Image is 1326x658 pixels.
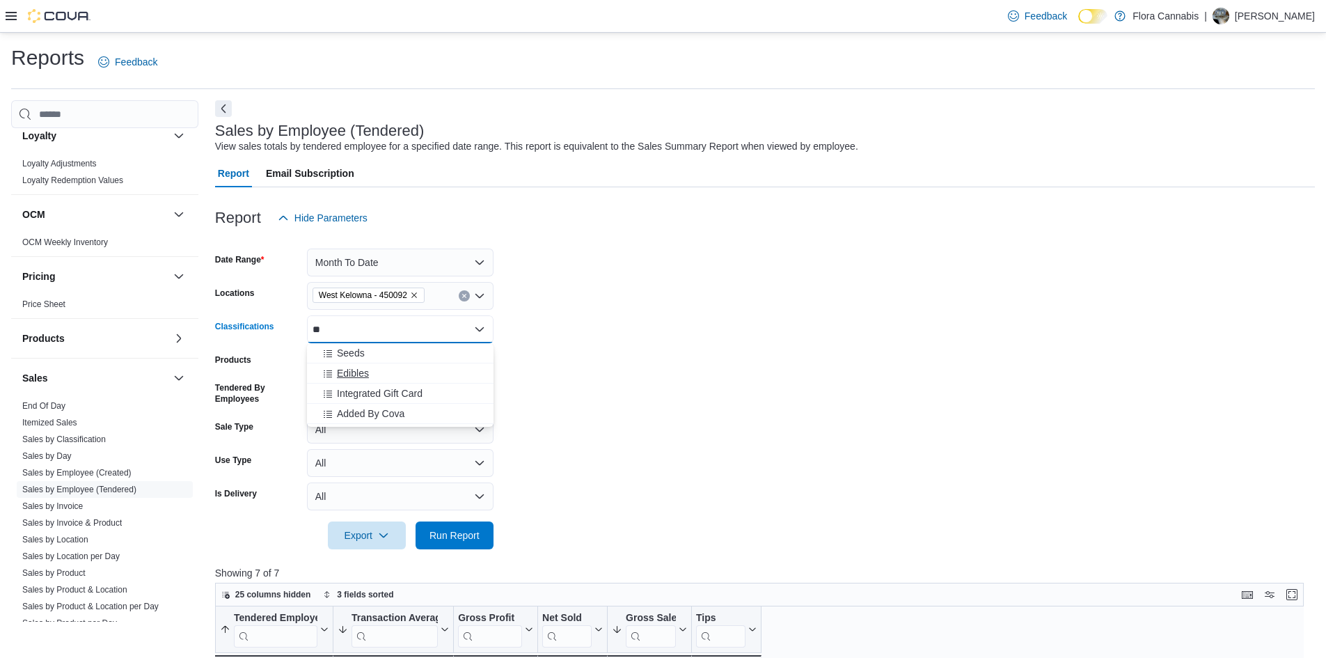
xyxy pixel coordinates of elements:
a: Loyalty Redemption Values [22,175,123,185]
span: Loyalty Redemption Values [22,175,123,186]
span: End Of Day [22,400,65,412]
label: Classifications [215,321,274,332]
span: Sales by Classification [22,434,106,445]
span: Integrated Gift Card [337,386,423,400]
div: Gross Sales [626,612,676,648]
a: End Of Day [22,401,65,411]
button: Sales [22,371,168,385]
button: Sales [171,370,187,386]
button: Loyalty [22,129,168,143]
span: Sales by Location per Day [22,551,120,562]
a: Sales by Product & Location [22,585,127,595]
button: Added By Cova [307,404,494,424]
div: Net Sold [542,612,592,648]
div: Loyalty [11,155,198,194]
button: Pricing [171,268,187,285]
button: Integrated Gift Card [307,384,494,404]
button: Display options [1261,586,1278,603]
button: Loyalty [171,127,187,144]
span: OCM Weekly Inventory [22,237,108,248]
a: Loyalty Adjustments [22,159,97,169]
div: Transaction Average [352,612,438,648]
button: All [307,449,494,477]
span: West Kelowna - 450092 [319,288,407,302]
button: Month To Date [307,249,494,276]
span: Seeds [337,346,365,360]
span: 3 fields sorted [337,589,393,600]
button: Pricing [22,269,168,283]
h3: Products [22,331,65,345]
div: Tendered Employee [234,612,317,648]
label: Products [215,354,251,366]
input: Dark Mode [1078,9,1107,24]
button: Hide Parameters [272,204,373,232]
button: Close list of options [474,324,485,335]
h3: Sales [22,371,48,385]
p: Showing 7 of 7 [215,566,1315,580]
span: 25 columns hidden [235,589,311,600]
label: Locations [215,288,255,299]
button: Clear input [459,290,470,301]
span: Feedback [1025,9,1067,23]
h1: Reports [11,44,84,72]
div: Gross Profit [458,612,522,625]
p: [PERSON_NAME] [1235,8,1315,24]
h3: OCM [22,207,45,221]
span: Hide Parameters [294,211,368,225]
label: Is Delivery [215,488,257,499]
span: Email Subscription [266,159,354,187]
div: Gross Profit [458,612,522,648]
h3: Sales by Employee (Tendered) [215,123,425,139]
button: Products [171,330,187,347]
a: Feedback [93,48,163,76]
a: Sales by Location [22,535,88,545]
div: OCM [11,234,198,256]
button: All [307,416,494,444]
a: Itemized Sales [22,418,77,428]
a: Sales by Product & Location per Day [22,602,159,611]
button: 25 columns hidden [216,586,317,603]
button: Transaction Average [338,612,449,648]
a: Sales by Employee (Tendered) [22,485,136,494]
div: Gross Sales [626,612,676,625]
button: Open list of options [474,290,485,301]
span: Report [218,159,249,187]
span: Added By Cova [337,407,404,421]
button: OCM [171,206,187,223]
span: Sales by Day [22,451,72,462]
button: 3 fields sorted [317,586,399,603]
p: Flora Cannabis [1132,8,1199,24]
button: OCM [22,207,168,221]
label: Date Range [215,254,265,265]
span: Sales by Product & Location [22,584,127,595]
span: Sales by Invoice & Product [22,517,122,528]
div: Sales [11,398,198,637]
span: Sales by Product & Location per Day [22,601,159,612]
div: Pricing [11,296,198,318]
button: Enter fullscreen [1284,586,1300,603]
h3: Pricing [22,269,55,283]
div: Tips [696,612,745,625]
h3: Report [215,210,261,226]
span: Edibles [337,366,369,380]
a: Feedback [1002,2,1073,30]
button: Net Sold [542,612,603,648]
button: Export [328,522,406,549]
a: Sales by Day [22,451,72,461]
button: Tendered Employee [220,612,329,648]
button: Remove West Kelowna - 450092 from selection in this group [410,291,418,299]
a: Sales by Classification [22,434,106,444]
div: Choose from the following options [307,343,494,424]
span: Price Sheet [22,299,65,310]
div: View sales totals by tendered employee for a specified date range. This report is equivalent to t... [215,139,858,154]
img: Cova [28,9,90,23]
span: Feedback [115,55,157,69]
a: Sales by Invoice [22,501,83,511]
span: Sales by Product per Day [22,618,117,629]
a: OCM Weekly Inventory [22,237,108,247]
button: Products [22,331,168,345]
span: Sales by Location [22,534,88,545]
div: Transaction Average [352,612,438,625]
h3: Loyalty [22,129,56,143]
